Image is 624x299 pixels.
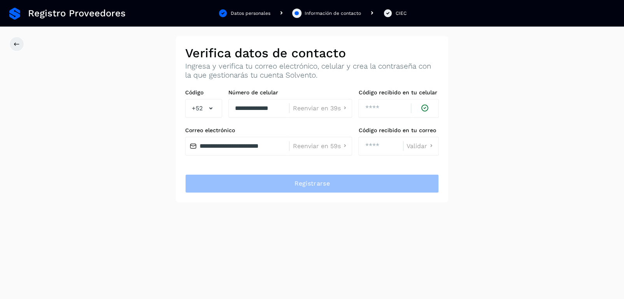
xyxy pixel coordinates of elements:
[185,62,439,80] p: Ingresa y verifica tu correo electrónico, celular y crea la contraseña con la que gestionarás tu ...
[293,142,349,150] button: Reenviar en 59s
[293,143,340,149] span: Reenviar en 59s
[231,10,270,17] div: Datos personales
[305,10,361,17] div: Información de contacto
[407,142,435,150] button: Validar
[185,174,439,193] button: Registrarse
[185,46,439,60] h2: Verifica datos de contacto
[358,89,439,96] label: Código recibido en tu celular
[293,105,340,111] span: Reenviar en 39s
[185,89,222,96] label: Código
[185,127,352,134] label: Correo electrónico
[293,104,349,112] button: Reenviar en 39s
[192,104,203,113] span: +52
[396,10,407,17] div: CIEC
[294,179,330,188] span: Registrarse
[28,8,126,19] span: Registro Proveedores
[358,127,439,134] label: Código recibido en tu correo
[407,143,427,149] span: Validar
[228,89,352,96] label: Número de celular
